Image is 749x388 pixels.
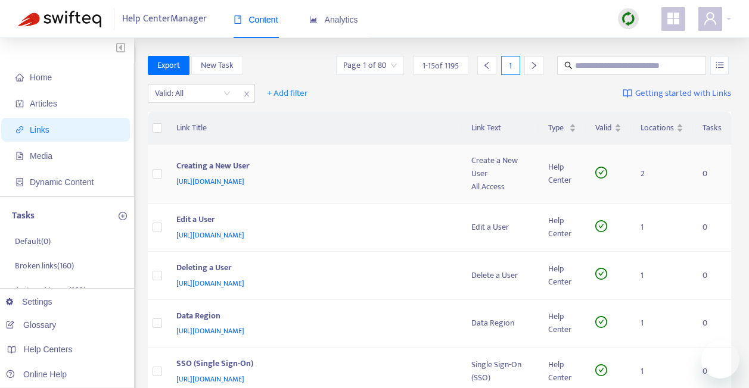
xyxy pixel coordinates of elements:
span: [URL][DOMAIN_NAME] [176,373,244,385]
a: Getting started with Links [623,84,731,103]
span: Locations [641,121,674,134]
div: Edit a User [176,213,448,229]
span: file-image [15,152,24,160]
span: left [483,61,491,70]
span: Articles [30,99,57,108]
span: New Task [201,59,234,72]
span: container [15,178,24,186]
span: Valid [595,121,612,134]
th: Link Title [167,112,462,145]
img: sync.dc5367851b00ba804db3.png [621,11,636,26]
div: Data Region [176,309,448,325]
div: Edit a User [471,221,529,234]
span: Home [30,73,52,82]
a: Glossary [6,320,56,330]
div: All Access [471,180,529,193]
div: Deleting a User [176,261,448,277]
p: Tasks [12,209,35,223]
span: unordered-list [716,61,724,69]
td: 0 [693,145,731,204]
div: 1 [501,56,520,75]
span: Media [30,151,52,161]
div: Single Sign-On (SSO) [471,358,529,384]
button: + Add filter [258,84,317,103]
th: Valid [586,112,631,145]
span: Help Centers [24,345,73,354]
td: 1 [631,300,693,348]
div: Help Center [548,214,576,240]
span: [URL][DOMAIN_NAME] [176,325,244,337]
th: Tasks [693,112,731,145]
span: check-circle [595,268,607,280]
span: check-circle [595,167,607,179]
td: 1 [631,204,693,252]
button: New Task [191,56,243,75]
td: 1 [631,252,693,300]
span: [URL][DOMAIN_NAME] [176,229,244,241]
div: Help Center [548,161,576,187]
span: Export [157,59,180,72]
span: 1 - 15 of 1195 [422,60,459,72]
a: Online Help [6,370,67,379]
img: image-link [623,89,632,98]
p: Broken links ( 160 ) [15,259,74,272]
div: Help Center [548,358,576,384]
span: check-circle [595,364,607,376]
span: Help Center Manager [122,8,207,30]
span: appstore [666,11,680,26]
span: area-chart [309,15,318,24]
img: Swifteq [18,11,101,27]
div: Help Center [548,310,576,336]
th: Link Text [462,112,539,145]
div: Delete a User [471,269,529,282]
button: Export [148,56,189,75]
span: search [564,61,573,70]
span: Type [548,121,567,134]
th: Locations [631,112,693,145]
span: plus-circle [119,212,127,220]
span: [URL][DOMAIN_NAME] [176,176,244,187]
span: Getting started with Links [635,87,731,101]
th: Type [539,112,586,145]
div: Help Center [548,262,576,289]
span: [URL][DOMAIN_NAME] [176,277,244,289]
span: Dynamic Content [30,177,94,187]
button: unordered-list [710,56,729,75]
span: Content [234,15,278,24]
td: 0 [693,300,731,348]
span: link [15,126,24,134]
span: check-circle [595,316,607,328]
span: home [15,73,24,82]
span: right [530,61,538,70]
td: 2 [631,145,693,204]
span: close [239,87,254,101]
td: 0 [693,252,731,300]
td: 0 [693,204,731,252]
div: Create a New User [471,154,529,180]
span: account-book [15,99,24,108]
div: Data Region [471,317,529,330]
span: user [703,11,717,26]
p: Default ( 0 ) [15,235,51,248]
div: SSO (Single Sign-On) [176,357,448,373]
span: + Add filter [267,86,308,101]
a: Settings [6,297,52,306]
span: Analytics [309,15,358,24]
span: Links [30,125,49,134]
p: Assigned to me ( 160 ) [15,284,86,296]
span: check-circle [595,220,607,232]
div: Creating a New User [176,159,448,175]
iframe: Button to launch messaging window [701,340,739,378]
span: book [234,15,242,24]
